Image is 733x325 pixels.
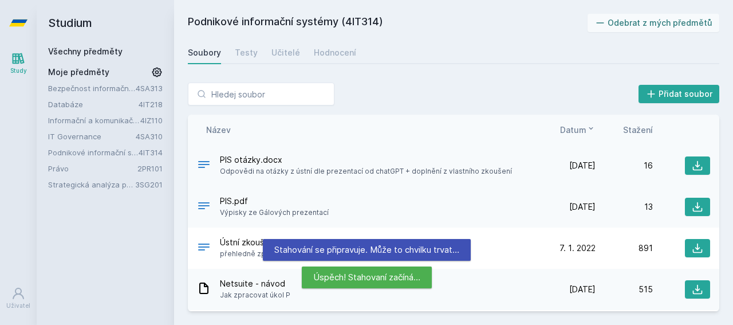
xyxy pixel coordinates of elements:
[559,242,596,254] span: 7. 1. 2022
[302,267,432,288] div: Úspěch! Stahovaní začíná…
[271,47,300,58] div: Učitelé
[136,132,163,141] a: 4SA310
[48,179,135,190] a: Strategická analýza pro informatiky a statistiky
[48,99,139,110] a: Databáze
[2,46,34,81] a: Study
[560,124,586,136] span: Datum
[596,160,653,171] div: 16
[596,242,653,254] div: 891
[235,47,258,58] div: Testy
[271,41,300,64] a: Učitelé
[197,199,211,216] div: PDF
[135,180,163,189] a: 3SG201
[220,237,424,248] span: Ústní zkouška
[623,124,653,136] button: Stažení
[639,85,720,103] button: Přidat soubor
[569,201,596,213] span: [DATE]
[569,284,596,295] span: [DATE]
[314,41,356,64] a: Hodnocení
[569,160,596,171] span: [DATE]
[48,46,123,56] a: Všechny předměty
[206,124,231,136] button: Název
[263,239,471,261] div: Stahování se připravuje. Může to chvilku trvat…
[220,154,512,166] span: PIS otázky.docx
[596,201,653,213] div: 13
[220,278,290,289] span: Netsuite - návod
[2,281,34,316] a: Uživatel
[188,14,588,32] h2: Podnikové informační systémy (4IT314)
[235,41,258,64] a: Testy
[48,147,139,158] a: Podnikové informační systémy
[48,163,137,174] a: Právo
[48,115,140,126] a: Informační a komunikační technologie
[137,164,163,173] a: 2PR101
[197,240,211,257] div: .DOCX
[596,284,653,295] div: 515
[220,289,290,301] span: Jak zpracovat úkol P
[48,131,136,142] a: IT Governance
[560,124,596,136] button: Datum
[197,158,211,174] div: DOCX
[220,248,424,260] span: přehledně zpracované všechny otázky od Gály - ZS 2021/22
[140,116,163,125] a: 4IZ110
[188,83,334,105] input: Hledej soubor
[188,47,221,58] div: Soubory
[139,148,163,157] a: 4IT314
[48,83,136,94] a: Bezpečnost informačních systémů
[48,66,109,78] span: Moje předměty
[6,301,30,310] div: Uživatel
[220,207,329,218] span: Výpisky ze Gálových prezentací
[588,14,720,32] button: Odebrat z mých předmětů
[136,84,163,93] a: 4SA313
[220,195,329,207] span: PIS.pdf
[220,166,512,177] span: Odpovědi na otázky z ústní dle prezentací od chatGPT + doplnění z vlastního zkoušení
[314,47,356,58] div: Hodnocení
[188,41,221,64] a: Soubory
[139,100,163,109] a: 4IT218
[10,66,27,75] div: Study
